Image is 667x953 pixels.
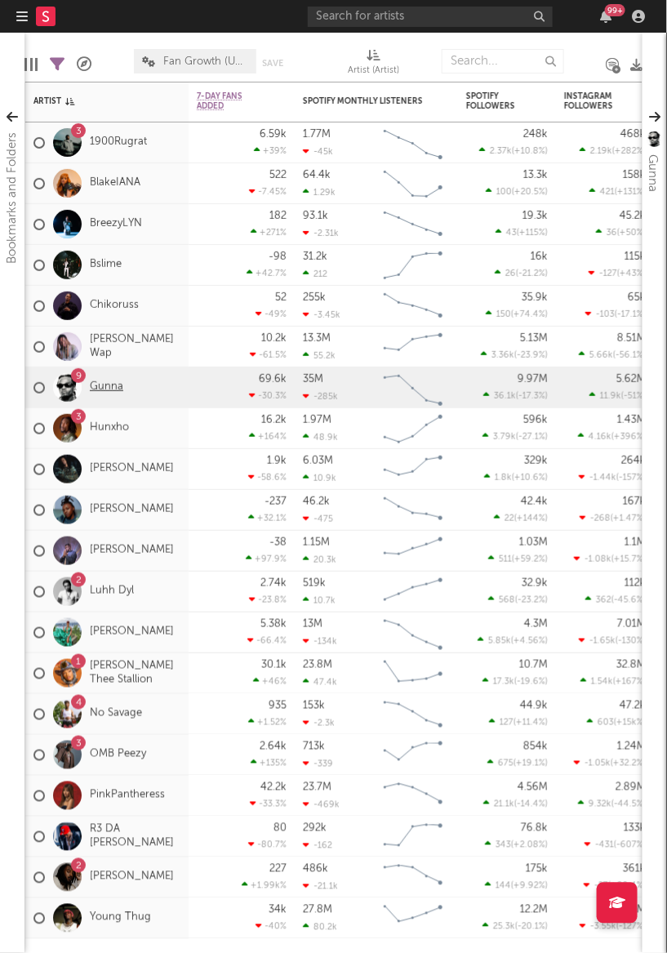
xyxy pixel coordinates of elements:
div: +46 % [253,676,287,687]
span: Fan Growth (Updated [DATE]) [163,56,248,67]
div: ( ) [478,635,548,646]
div: 153k [303,701,325,711]
span: +43 % [620,269,643,278]
div: ( ) [585,309,646,319]
div: -21.1k [303,881,338,892]
div: 248k [523,129,548,140]
div: A&R Pipeline [77,41,91,88]
span: 5.66k [589,351,613,360]
div: 522 [269,170,287,180]
div: ( ) [585,595,646,605]
a: BlakeIANA [90,176,140,190]
div: ( ) [484,472,548,483]
div: -30.3 % [249,390,287,401]
div: 16.2k [261,415,287,425]
div: ( ) [486,309,548,319]
a: [PERSON_NAME] [90,626,174,639]
svg: Chart title [376,694,450,735]
div: 45.2k [620,211,646,221]
div: 5.13M [520,333,548,344]
span: -23.2 % [518,596,545,605]
div: 44.9k [520,701,548,711]
span: 100 [496,188,512,197]
div: ( ) [579,635,646,646]
div: ( ) [483,799,548,809]
div: ( ) [479,145,548,156]
span: 511 [499,555,512,564]
div: -475 [303,514,333,524]
div: Spotify Monthly Listeners [303,96,425,106]
div: Instagram Followers [564,91,621,111]
div: ( ) [580,145,646,156]
a: [PERSON_NAME] [90,544,174,558]
a: Bslime [90,258,122,272]
span: 9.32k [589,800,611,809]
div: ( ) [485,839,548,850]
div: ( ) [578,799,646,809]
div: +1.52 % [248,717,287,728]
div: 34k [269,905,287,915]
span: 4.16k [589,433,611,442]
a: 1900Rugrat [90,136,147,149]
div: 48.9k [303,432,338,443]
div: 31.2k [303,252,327,262]
div: -66.4 % [247,635,287,646]
div: 1.9k [267,456,287,466]
span: +50 % [620,229,643,238]
div: 2.74k [260,578,287,589]
span: 3.36k [491,351,514,360]
span: -127 % [619,923,643,932]
span: +396 % [614,433,643,442]
div: 292k [303,823,327,834]
button: 99+ [600,10,611,23]
a: Gunna [90,381,123,394]
div: 264k [621,456,646,466]
div: 52 [275,292,287,303]
div: 596k [523,415,548,425]
div: 65k [628,292,646,303]
svg: Chart title [376,490,450,531]
div: +32.1 % [248,513,287,523]
div: 133k [624,823,646,834]
div: 10.7M [519,660,548,670]
div: ( ) [495,268,548,278]
span: +74.4 % [514,310,545,319]
span: +131 % [617,188,643,197]
span: 421 [600,188,615,197]
div: ( ) [487,758,548,768]
div: +42.7 % [247,268,287,278]
svg: Chart title [376,122,450,163]
div: ( ) [587,717,646,728]
span: +144 % [517,514,545,523]
div: ( ) [482,431,548,442]
div: 713k [303,741,325,752]
div: 2.64k [260,741,287,752]
div: ( ) [574,554,646,564]
span: 144 [496,882,511,891]
div: +164 % [249,431,287,442]
input: Search... [442,49,564,73]
span: 5.85k [488,637,511,646]
div: 13.3M [303,333,331,344]
div: Edit Columns [24,41,38,88]
div: -49 % [256,309,287,319]
div: 46.2k [303,497,330,507]
div: 5.38k [260,619,287,630]
div: ( ) [488,554,548,564]
div: +135 % [251,758,287,768]
span: 25.3k [493,923,515,932]
a: [PERSON_NAME] [90,503,174,517]
span: -431 [595,841,614,850]
span: 36 [607,229,617,238]
span: +2.08 % [514,841,545,850]
span: +282 % [615,147,643,156]
span: -14.4 % [517,800,545,809]
span: 362 [596,596,611,605]
span: 7-Day Fans Added [197,91,262,111]
span: -1.44k [589,474,616,483]
span: +20.5 % [514,188,545,197]
div: 361k [623,864,646,875]
svg: Chart title [376,776,450,817]
div: 42.2k [260,782,287,793]
span: -157 % [619,474,643,483]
